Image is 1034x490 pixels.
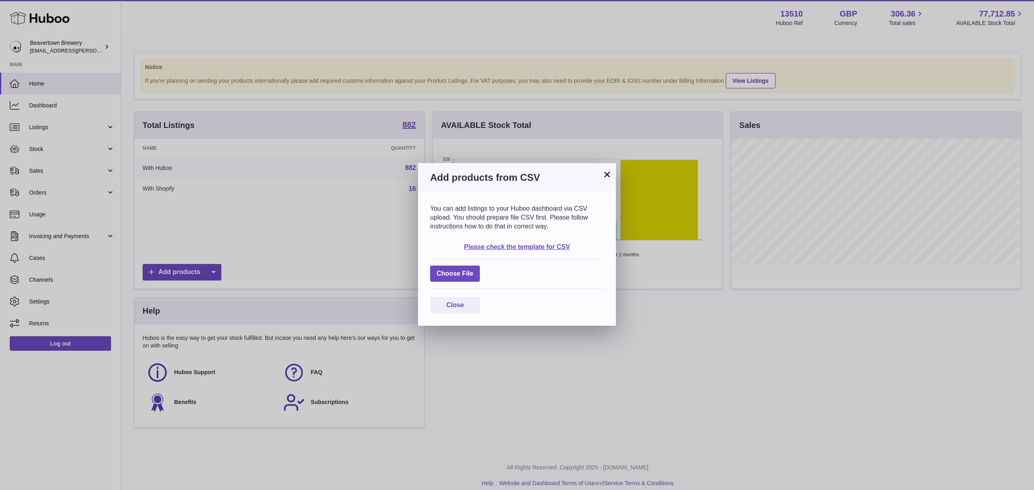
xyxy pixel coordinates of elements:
span: Choose File [430,266,480,282]
a: Please check the template for CSV [464,243,570,250]
button: Close [430,297,480,314]
h3: Add products from CSV [430,171,604,184]
button: × [602,170,612,179]
span: Close [446,302,464,308]
p: You can add listings to your Huboo dashboard via CSV upload. You should prepare file CSV first. P... [430,204,604,230]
